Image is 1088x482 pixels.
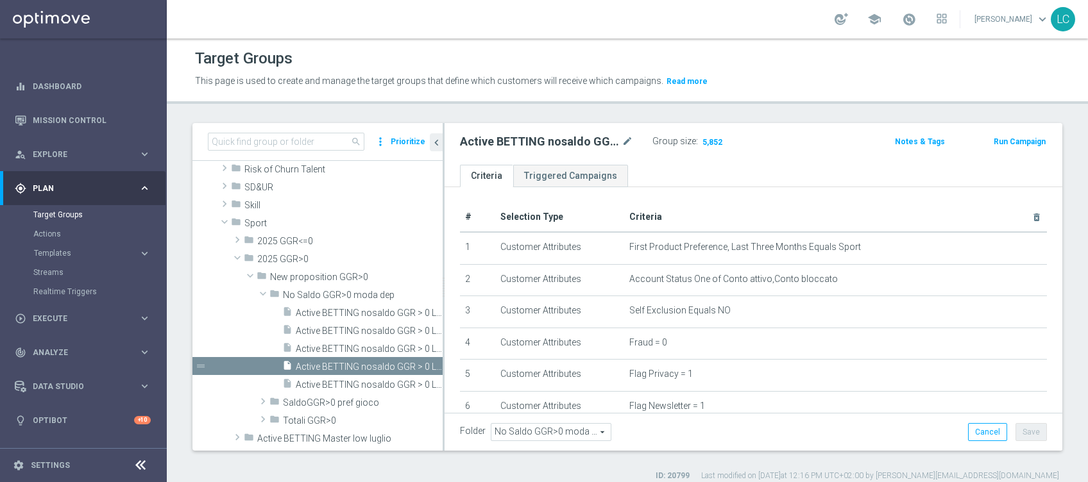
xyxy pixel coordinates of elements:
td: Customer Attributes [495,232,624,264]
span: Risk of Churn Talent [244,164,443,175]
span: 5,852 [701,137,724,149]
label: Last modified on [DATE] at 12:16 PM UTC+02:00 by [PERSON_NAME][EMAIL_ADDRESS][DOMAIN_NAME] [701,470,1059,481]
a: Streams [33,267,133,278]
i: folder [244,432,254,447]
a: Triggered Campaigns [513,165,628,187]
td: Customer Attributes [495,328,624,360]
div: play_circle_outline Execute keyboard_arrow_right [14,313,151,324]
button: Read more [665,74,709,88]
span: Fraud = 0 [629,337,667,348]
div: Realtime Triggers [33,282,166,301]
i: track_changes [15,347,26,358]
button: Prioritize [389,133,427,151]
td: 6 [460,391,495,423]
td: Customer Attributes [495,391,624,423]
span: Plan [33,185,139,192]
a: Target Groups [33,210,133,220]
span: Self Exclusion Equals NO [629,305,731,316]
button: track_changes Analyze keyboard_arrow_right [14,347,151,358]
i: keyboard_arrow_right [139,346,151,358]
button: Templates keyboard_arrow_right [33,248,151,258]
i: more_vert [374,133,387,151]
span: Flag Newsletter = 1 [629,401,705,411]
th: # [460,203,495,232]
span: Active BETTING Master low luglio [257,433,443,444]
label: ID: 20799 [656,470,690,481]
i: keyboard_arrow_right [139,312,151,324]
button: Data Studio keyboard_arrow_right [14,381,151,392]
i: insert_drive_file [282,360,293,375]
a: Settings [31,461,70,469]
div: Dashboard [15,69,151,103]
span: Active BETTING nosaldo GGR &gt; 0 L3M [296,308,443,319]
span: Active BETTING nosaldo GGR &gt; 0 L3M modeL [296,344,443,354]
i: folder [244,235,254,249]
span: Active BETTING nosaldo GGR &gt; 0 L3M modeH [296,326,443,337]
span: Flag Privacy = 1 [629,369,693,379]
a: Criteria [460,165,513,187]
i: keyboard_arrow_right [139,182,151,194]
div: Actions [33,224,166,244]
label: : [696,136,698,147]
i: keyboard_arrow_right [139,380,151,392]
span: New proposition GGR&gt;0 [270,272,443,283]
label: Group size [652,136,696,147]
i: lightbulb [15,415,26,426]
span: Skill [244,200,443,211]
button: chevron_left [430,133,443,151]
button: Cancel [968,423,1007,441]
i: folder [257,270,267,285]
i: folder [269,288,280,303]
i: folder [231,217,241,231]
i: play_circle_outline [15,313,26,324]
span: Explore [33,151,139,158]
div: Streams [33,263,166,282]
i: delete_forever [1032,212,1042,222]
i: gps_fixed [15,183,26,194]
div: Execute [15,313,139,324]
h1: Target Groups [195,49,293,68]
button: gps_fixed Plan keyboard_arrow_right [14,183,151,194]
div: Explore [15,149,139,160]
a: [PERSON_NAME]keyboard_arrow_down [973,10,1051,29]
i: folder [231,199,241,213]
button: Run Campaign [992,135,1047,149]
span: This page is used to create and manage the target groups that define which customers will receive... [195,76,663,86]
a: Actions [33,229,133,239]
div: Analyze [15,347,139,358]
span: SaldoGGR&gt;0 pref gioco [283,397,443,408]
div: Templates [34,249,139,257]
div: Templates [33,244,166,263]
span: keyboard_arrow_down [1035,12,1050,26]
div: Plan [15,183,139,194]
span: Execute [33,315,139,322]
div: person_search Explore keyboard_arrow_right [14,149,151,160]
i: insert_drive_file [282,306,293,321]
span: search [351,137,361,147]
td: Customer Attributes [495,296,624,328]
td: 5 [460,360,495,392]
td: 4 [460,328,495,360]
span: Criteria [629,212,662,222]
span: school [867,12,881,26]
th: Selection Type [495,203,624,232]
div: Target Groups [33,205,166,224]
a: Optibot [33,403,134,437]
button: lightbulb Optibot +10 [14,415,151,426]
i: keyboard_arrow_right [139,148,151,160]
span: No Saldo GGR&gt;0 moda dep [283,290,443,301]
i: folder [231,181,241,195]
td: 2 [460,264,495,296]
i: settings [13,460,24,471]
i: folder [269,396,280,411]
i: folder [269,414,280,429]
button: equalizer Dashboard [14,81,151,92]
td: Customer Attributes [495,360,624,392]
div: Data Studio [15,381,139,392]
td: 1 [460,232,495,264]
